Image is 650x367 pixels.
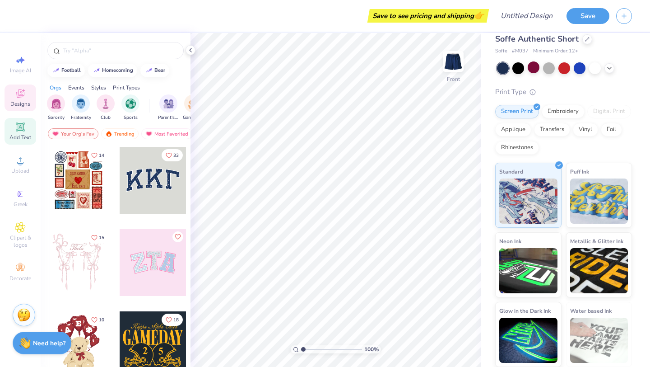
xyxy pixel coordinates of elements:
div: filter for Sorority [47,94,65,121]
div: homecoming [102,68,133,73]
span: 15 [99,235,104,240]
div: filter for Parent's Weekend [158,94,179,121]
div: filter for Sports [121,94,139,121]
div: Foil [601,123,622,136]
img: Water based Ink [570,318,628,363]
span: Neon Ink [499,236,521,246]
img: trend_line.gif [52,68,60,73]
span: 100 % [364,345,379,353]
img: trend_line.gif [93,68,100,73]
span: Upload [11,167,29,174]
img: most_fav.gif [52,131,59,137]
img: Club Image [101,99,111,109]
span: Decorate [9,275,31,282]
input: Untitled Design [493,7,560,25]
button: bear [140,64,169,77]
div: Digital Print [587,105,631,118]
span: 18 [173,318,179,322]
button: Like [87,314,108,326]
button: Like [87,231,108,244]
span: Soffe [495,47,507,55]
span: Add Text [9,134,31,141]
img: Standard [499,179,557,224]
button: homecoming [88,64,137,77]
img: Glow in the Dark Ink [499,318,557,363]
div: Applique [495,123,531,136]
span: Sports [124,114,138,121]
button: Like [172,231,183,242]
div: bear [154,68,165,73]
span: 14 [99,153,104,158]
span: Game Day [183,114,204,121]
img: Game Day Image [188,99,199,109]
span: Image AI [10,67,31,74]
span: Fraternity [71,114,91,121]
span: 10 [99,318,104,322]
button: Like [162,314,183,326]
img: trending.gif [105,131,112,137]
span: Glow in the Dark Ink [499,306,551,315]
div: Your Org's Fav [48,128,98,139]
div: Embroidery [542,105,585,118]
button: filter button [71,94,91,121]
div: Print Types [113,84,140,92]
div: Transfers [534,123,570,136]
button: football [47,64,85,77]
span: Club [101,114,111,121]
span: 👉 [474,10,484,21]
button: filter button [47,94,65,121]
img: trend_line.gif [145,68,153,73]
div: football [61,68,81,73]
span: Clipart & logos [5,234,36,249]
span: Water based Ink [570,306,612,315]
img: Parent's Weekend Image [163,99,174,109]
img: Fraternity Image [76,99,86,109]
div: filter for Fraternity [71,94,91,121]
img: Front [444,52,462,71]
div: Events [68,84,84,92]
div: Trending [101,128,139,139]
span: Minimum Order: 12 + [533,47,578,55]
button: Save [566,8,609,24]
span: Designs [10,100,30,108]
div: Vinyl [573,123,598,136]
div: Print Type [495,87,632,97]
div: Screen Print [495,105,539,118]
img: Puff Ink [570,179,628,224]
img: most_fav.gif [145,131,153,137]
div: Orgs [50,84,61,92]
button: filter button [97,94,115,121]
button: Like [87,149,108,161]
span: Greek [14,201,28,208]
span: Puff Ink [570,167,589,176]
div: Rhinestones [495,141,539,155]
img: Neon Ink [499,248,557,293]
button: Like [162,149,183,161]
div: Styles [91,84,106,92]
div: Most Favorited [141,128,192,139]
img: Sports Image [125,99,136,109]
div: filter for Game Day [183,94,204,121]
span: Metallic & Glitter Ink [570,236,623,246]
span: # M037 [512,47,529,55]
span: Sorority [48,114,65,121]
button: filter button [158,94,179,121]
input: Try "Alpha" [62,46,178,55]
div: Front [447,75,460,83]
button: filter button [183,94,204,121]
span: Standard [499,167,523,176]
div: filter for Club [97,94,115,121]
span: Soffe Authentic Short [495,33,579,44]
div: Save to see pricing and shipping [370,9,487,23]
strong: Need help? [33,339,65,348]
img: Metallic & Glitter Ink [570,248,628,293]
span: Parent's Weekend [158,114,179,121]
img: Sorority Image [51,99,61,109]
button: filter button [121,94,139,121]
span: 33 [173,153,179,158]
